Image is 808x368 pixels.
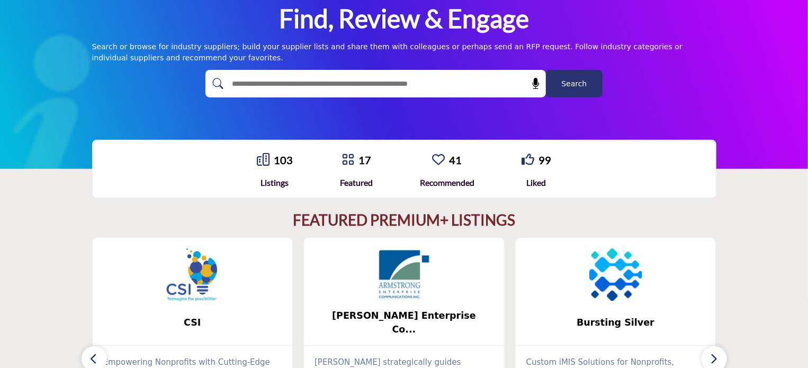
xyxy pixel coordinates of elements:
[522,153,534,166] i: Go to Liked
[420,176,474,189] div: Recommended
[166,248,219,301] img: CSI
[589,248,642,301] img: Bursting Silver
[320,309,488,337] b: Armstrong Enterprise Communications
[538,154,551,166] a: 99
[279,2,529,35] h1: Find, Review & Engage
[532,309,700,337] b: Bursting Silver
[93,309,293,337] a: CSI
[293,211,515,229] h2: FEATURED PREMIUM+ LISTINGS
[378,248,430,301] img: Armstrong Enterprise Communications
[432,153,445,167] a: Go to Recommended
[109,309,277,337] b: CSI
[109,316,277,329] span: CSI
[532,316,700,329] span: Bursting Silver
[546,70,603,97] button: Search
[92,41,716,64] div: Search or browse for industry suppliers; build your supplier lists and share them with colleagues...
[342,153,354,167] a: Go to Featured
[320,309,488,337] span: [PERSON_NAME] Enterprise Co...
[449,154,462,166] a: 41
[522,176,551,189] div: Liked
[274,154,293,166] a: 103
[358,154,371,166] a: 17
[304,309,504,337] a: [PERSON_NAME] Enterprise Co...
[561,78,587,89] span: Search
[257,176,293,189] div: Listings
[340,176,373,189] div: Featured
[516,309,716,337] a: Bursting Silver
